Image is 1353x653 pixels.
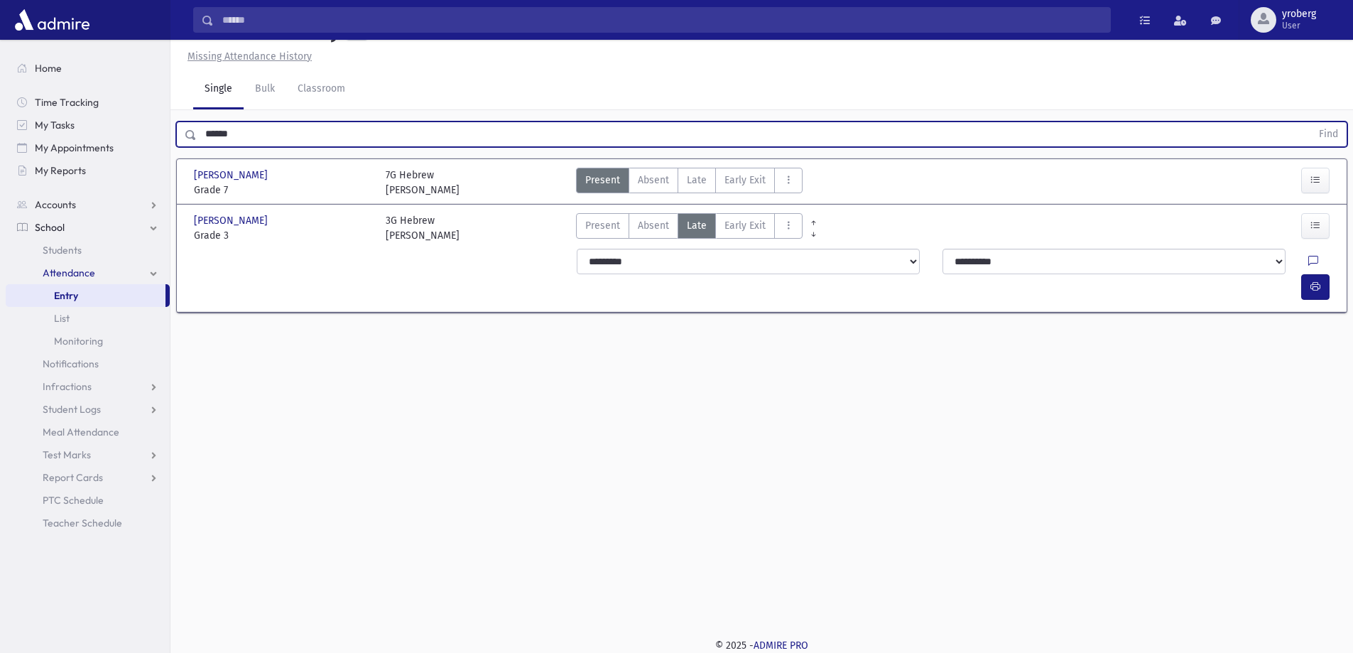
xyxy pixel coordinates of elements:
span: Monitoring [54,335,103,347]
span: Time Tracking [35,96,99,109]
span: Teacher Schedule [43,517,122,529]
span: Grade 3 [194,228,371,243]
a: School [6,216,170,239]
span: PTC Schedule [43,494,104,507]
span: My Appointments [35,141,114,154]
span: User [1282,20,1316,31]
span: My Reports [35,164,86,177]
a: List [6,307,170,330]
a: Classroom [286,70,357,109]
a: Teacher Schedule [6,512,170,534]
a: Meal Attendance [6,421,170,443]
a: Home [6,57,170,80]
button: Find [1310,122,1347,146]
a: Bulk [244,70,286,109]
span: My Tasks [35,119,75,131]
a: Accounts [6,193,170,216]
span: Attendance [43,266,95,279]
span: Present [585,218,620,233]
input: Search [214,7,1110,33]
div: 3G Hebrew [PERSON_NAME] [386,213,460,243]
span: Early Exit [724,173,766,188]
span: Present [585,173,620,188]
span: Notifications [43,357,99,370]
span: [PERSON_NAME] [194,168,271,183]
a: Notifications [6,352,170,375]
div: AttTypes [576,168,803,198]
span: Late [687,173,707,188]
span: Late [687,218,707,233]
span: Absent [638,218,669,233]
span: Meal Attendance [43,426,119,438]
span: Report Cards [43,471,103,484]
a: PTC Schedule [6,489,170,512]
a: Infractions [6,375,170,398]
a: Report Cards [6,466,170,489]
span: [PERSON_NAME] [194,213,271,228]
div: AttTypes [576,213,803,243]
span: Infractions [43,380,92,393]
span: Entry [54,289,78,302]
a: Student Logs [6,398,170,421]
span: Test Marks [43,448,91,461]
span: Home [35,62,62,75]
a: My Appointments [6,136,170,159]
span: Grade 7 [194,183,371,198]
span: Student Logs [43,403,101,416]
a: Missing Attendance History [182,50,312,63]
span: Early Exit [724,218,766,233]
span: Students [43,244,82,257]
u: Missing Attendance History [188,50,312,63]
a: My Tasks [6,114,170,136]
div: 7G Hebrew [PERSON_NAME] [386,168,460,198]
a: Students [6,239,170,261]
a: Monitoring [6,330,170,352]
img: AdmirePro [11,6,93,34]
a: Single [193,70,244,109]
span: Absent [638,173,669,188]
a: My Reports [6,159,170,182]
span: School [35,221,65,234]
a: Entry [6,284,165,307]
a: Attendance [6,261,170,284]
span: yroberg [1282,9,1316,20]
div: © 2025 - [193,638,1330,653]
span: List [54,312,70,325]
a: Time Tracking [6,91,170,114]
span: Accounts [35,198,76,211]
a: Test Marks [6,443,170,466]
